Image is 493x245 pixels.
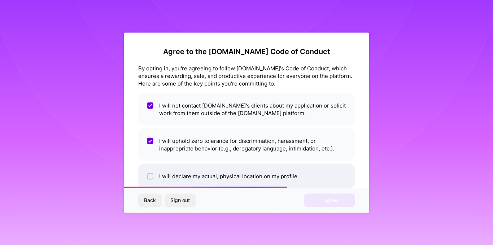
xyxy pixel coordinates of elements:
li: I will uphold zero tolerance for discrimination, harassment, or inappropriate behavior (e.g., der... [138,128,355,161]
h2: Agree to the [DOMAIN_NAME] Code of Conduct [138,47,355,56]
span: Sign out [170,197,190,204]
li: I will not contact [DOMAIN_NAME]'s clients about my application or solicit work from them outside... [138,93,355,125]
span: Back [144,197,156,204]
button: Back [138,194,162,207]
button: Sign out [165,194,196,207]
li: I will declare my actual, physical location on my profile. [138,163,355,188]
div: By opting in, you're agreeing to follow [DOMAIN_NAME]'s Code of Conduct, which ensures a rewardin... [138,64,355,87]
